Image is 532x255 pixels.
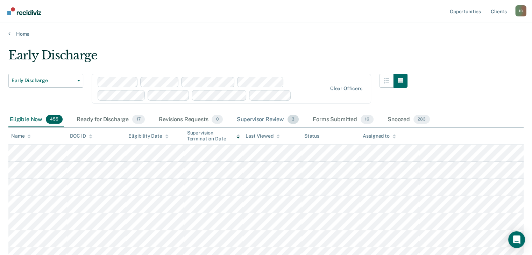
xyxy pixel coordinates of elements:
div: Eligible Now455 [8,112,64,127]
div: DOC ID [70,133,92,139]
span: 0 [212,115,222,124]
div: Ready for Discharge17 [75,112,146,127]
button: Early Discharge [8,74,83,88]
div: Forms Submitted16 [311,112,375,127]
span: 455 [46,115,63,124]
img: Recidiviz [7,7,41,15]
span: 17 [132,115,145,124]
div: Eligibility Date [128,133,169,139]
div: Early Discharge [8,48,407,68]
div: Name [11,133,31,139]
span: 16 [361,115,374,124]
a: Home [8,31,524,37]
div: Assigned to [363,133,396,139]
div: Last Viewed [246,133,279,139]
div: Open Intercom Messenger [508,231,525,248]
div: Supervisor Review3 [235,112,300,127]
div: Clear officers [330,86,362,92]
div: Revisions Requests0 [157,112,224,127]
div: J C [515,5,526,16]
div: Status [304,133,319,139]
div: Snoozed283 [386,112,431,127]
button: Profile dropdown button [515,5,526,16]
span: Early Discharge [12,78,75,83]
span: 283 [413,115,430,124]
div: Supervision Termination Date [187,130,240,142]
span: 3 [288,115,299,124]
